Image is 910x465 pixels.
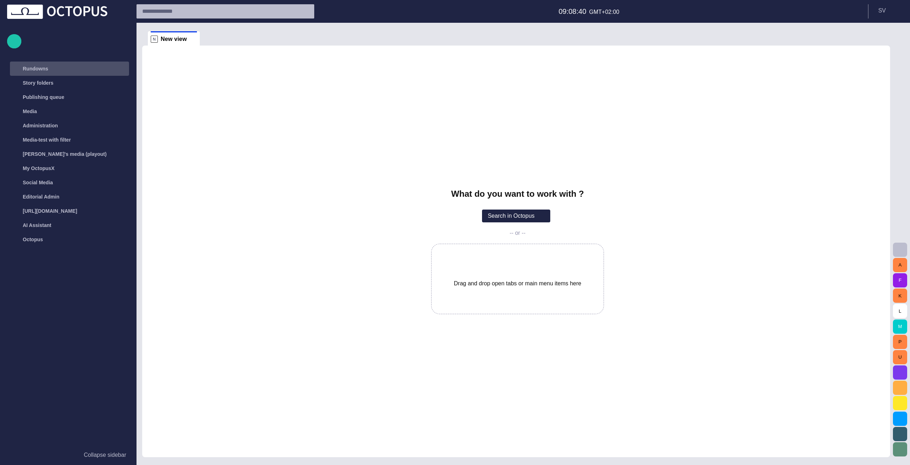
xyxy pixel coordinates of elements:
p: Administration [23,122,58,129]
button: Search in Octopus [482,210,550,222]
p: -- or -- [510,229,525,237]
p: My OctopusX [23,165,54,172]
p: Media-test with filter [23,136,71,143]
div: [PERSON_NAME]'s media (playout) [7,147,129,161]
p: Publishing queue [23,94,64,101]
button: SV [873,4,906,17]
p: [PERSON_NAME]'s media (playout) [23,150,107,158]
button: F [893,273,907,287]
button: Collapse sidebar [7,448,129,462]
button: U [893,350,907,364]
div: Publishing queue [7,90,129,104]
p: Social Media [23,179,53,186]
p: Rundowns [23,65,48,72]
p: GMT+02:00 [589,8,619,16]
p: AI Assistant [23,222,51,229]
div: Media [7,104,129,118]
img: Octopus News Room [7,5,107,19]
div: Media-test with filter [7,133,129,147]
div: NNew view [148,31,200,46]
span: New view [161,36,187,43]
p: Story folders [23,79,53,86]
p: S V [878,6,886,15]
button: M [893,319,907,334]
p: Collapse sidebar [84,451,126,459]
h2: What do you want to work with ? [451,189,584,199]
p: Octopus [23,236,43,243]
p: Media [23,108,37,115]
button: L [893,304,907,318]
p: Editorial Admin [23,193,59,200]
ul: main menu [7,62,129,247]
div: [URL][DOMAIN_NAME] [7,204,129,218]
p: N [151,36,158,43]
h6: 09:08:40 [558,6,586,17]
p: [URL][DOMAIN_NAME] [23,207,77,215]
button: K [893,289,907,303]
button: P [893,335,907,349]
button: A [893,258,907,272]
div: Octopus [7,232,129,247]
div: AI Assistant [7,218,129,232]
